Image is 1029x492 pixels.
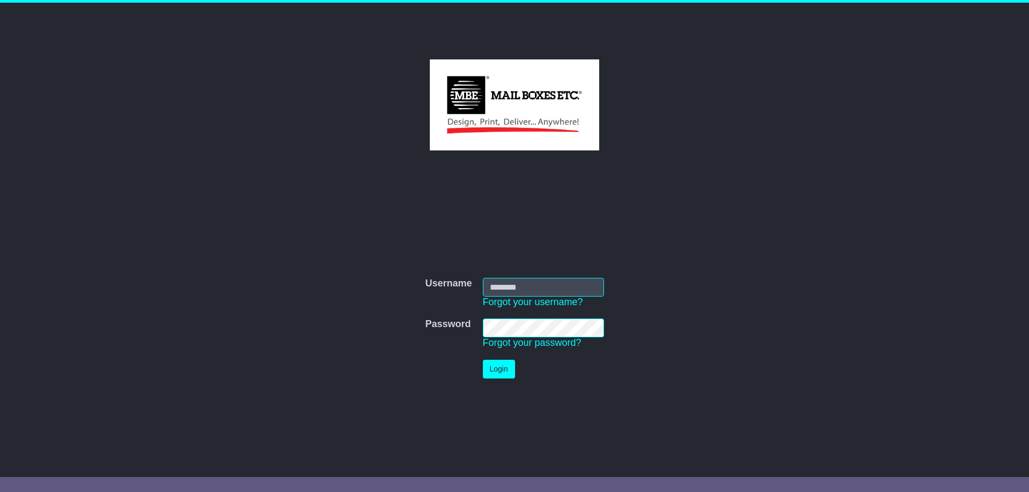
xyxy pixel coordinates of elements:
[483,337,581,348] a: Forgot your password?
[483,360,515,379] button: Login
[430,59,599,150] img: MBE Malvern
[425,319,471,330] label: Password
[425,278,472,290] label: Username
[483,297,583,307] a: Forgot your username?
